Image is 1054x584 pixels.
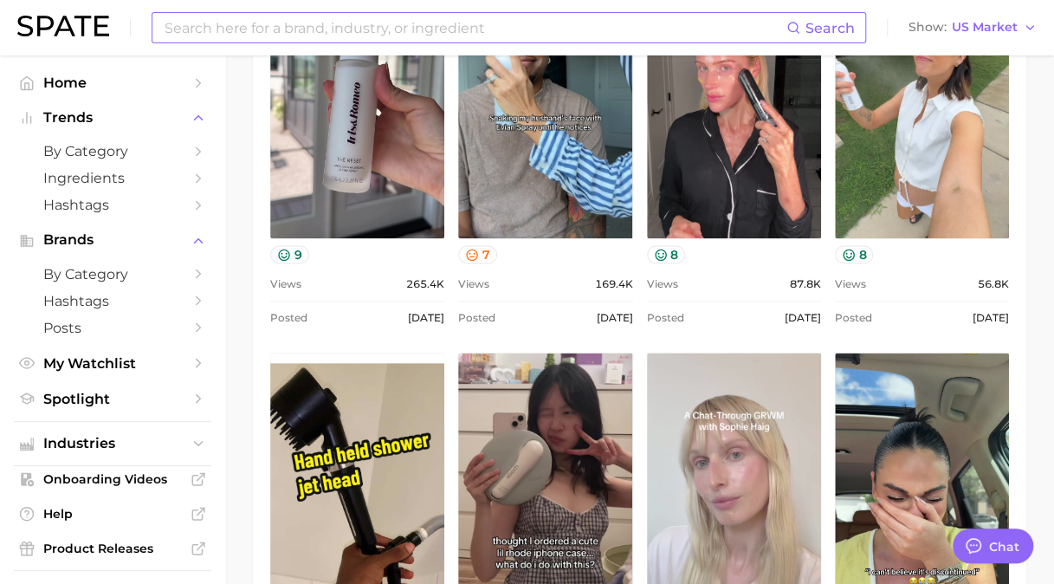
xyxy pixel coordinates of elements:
[835,245,874,263] button: 8
[790,274,821,295] span: 87.8k
[43,197,182,213] span: Hashtags
[835,274,866,295] span: Views
[408,308,444,328] span: [DATE]
[270,274,301,295] span: Views
[458,245,497,263] button: 7
[973,308,1009,328] span: [DATE]
[14,261,211,288] a: by Category
[595,274,633,295] span: 169.4k
[43,471,182,487] span: Onboarding Videos
[647,274,678,295] span: Views
[43,391,182,407] span: Spotlight
[43,232,182,248] span: Brands
[14,386,211,412] a: Spotlight
[952,23,1018,32] span: US Market
[43,436,182,451] span: Industries
[904,16,1041,39] button: ShowUS Market
[163,13,786,42] input: Search here for a brand, industry, or ingredient
[14,350,211,377] a: My Watchlist
[14,227,211,253] button: Brands
[647,245,686,263] button: 8
[14,466,211,492] a: Onboarding Videos
[458,308,495,328] span: Posted
[14,191,211,218] a: Hashtags
[43,320,182,336] span: Posts
[14,431,211,457] button: Industries
[43,110,182,126] span: Trends
[270,308,307,328] span: Posted
[14,501,211,527] a: Help
[978,274,1009,295] span: 56.8k
[43,266,182,282] span: by Category
[597,308,633,328] span: [DATE]
[835,308,872,328] span: Posted
[14,315,211,341] a: Posts
[14,69,211,96] a: Home
[458,274,489,295] span: Views
[14,288,211,315] a: Hashtags
[14,535,211,561] a: Product Releases
[17,16,109,36] img: SPATE
[43,293,182,309] span: Hashtags
[43,75,182,91] span: Home
[43,143,182,159] span: by Category
[14,138,211,165] a: by Category
[14,105,211,131] button: Trends
[909,23,947,32] span: Show
[406,274,444,295] span: 265.4k
[43,541,182,556] span: Product Releases
[805,20,855,36] span: Search
[43,355,182,372] span: My Watchlist
[270,245,309,263] button: 9
[14,165,211,191] a: Ingredients
[43,506,182,522] span: Help
[647,308,684,328] span: Posted
[785,308,821,328] span: [DATE]
[43,170,182,186] span: Ingredients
